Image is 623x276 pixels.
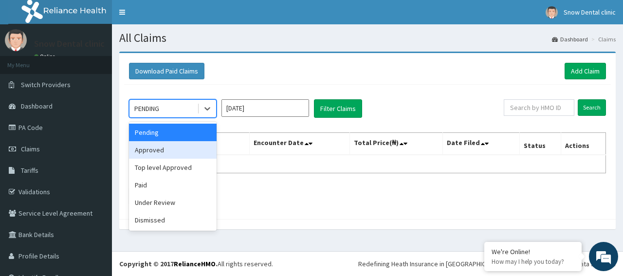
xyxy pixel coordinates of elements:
a: RelianceHMO [174,259,216,268]
th: Status [519,133,561,155]
div: Pending [129,124,217,141]
div: Top level Approved [129,159,217,176]
th: Date Filed [442,133,519,155]
div: Dismissed [129,211,217,229]
th: Actions [561,133,605,155]
p: How may I help you today? [492,258,574,266]
li: Claims [589,35,616,43]
div: Approved [129,141,217,159]
input: Search by HMO ID [504,99,574,116]
strong: Copyright © 2017 . [119,259,218,268]
a: Dashboard [552,35,588,43]
div: We're Online! [492,247,574,256]
p: Snow Dental clinic [34,39,105,48]
span: Tariffs [21,166,38,175]
div: Paid [129,176,217,194]
span: Dashboard [21,102,53,110]
span: Claims [21,145,40,153]
footer: All rights reserved. [112,251,623,276]
a: Online [34,53,57,60]
span: Snow Dental clinic [564,8,616,17]
a: Add Claim [565,63,606,79]
th: Total Price(₦) [349,133,442,155]
h1: All Claims [119,32,616,44]
button: Filter Claims [314,99,362,118]
button: Download Paid Claims [129,63,204,79]
img: User Image [546,6,558,18]
div: PENDING [134,104,159,113]
div: Redefining Heath Insurance in [GEOGRAPHIC_DATA] using Telemedicine and Data Science! [358,259,616,269]
img: User Image [5,29,27,51]
div: Under Review [129,194,217,211]
input: Select Month and Year [221,99,309,117]
th: Encounter Date [249,133,349,155]
input: Search [578,99,606,116]
span: Switch Providers [21,80,71,89]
